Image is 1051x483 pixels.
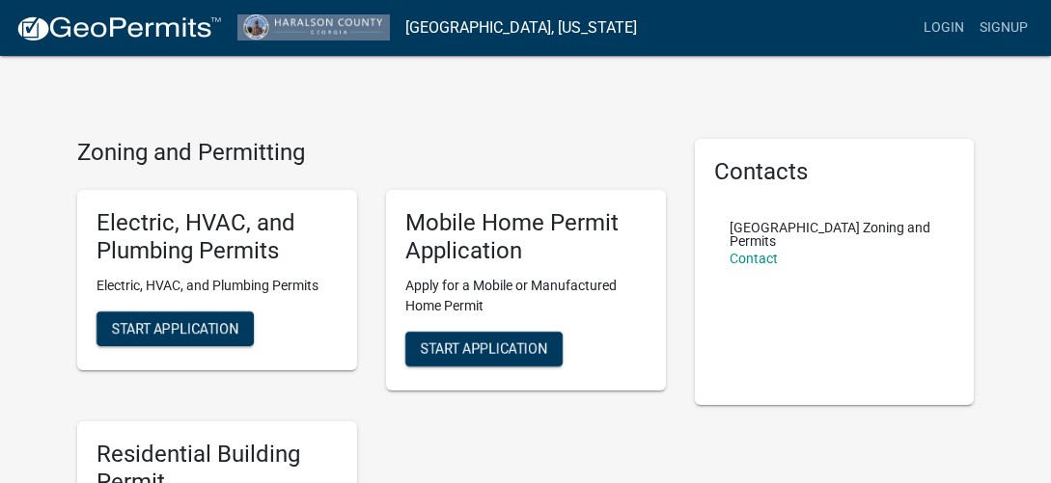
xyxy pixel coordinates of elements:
[730,251,778,266] a: Contact
[916,10,972,46] a: Login
[405,276,647,316] p: Apply for a Mobile or Manufactured Home Permit
[972,10,1036,46] a: Signup
[421,341,547,357] span: Start Application
[77,139,666,167] h4: Zoning and Permitting
[730,221,940,248] p: [GEOGRAPHIC_DATA] Zoning and Permits
[714,158,955,186] h5: Contacts
[237,14,390,40] img: Haralson County, Georgia
[405,12,637,44] a: [GEOGRAPHIC_DATA], [US_STATE]
[405,209,647,265] h5: Mobile Home Permit Application
[405,332,563,366] button: Start Application
[97,311,254,346] button: Start Application
[97,276,338,296] p: Electric, HVAC, and Plumbing Permits
[112,321,238,336] span: Start Application
[97,209,338,265] h5: Electric, HVAC, and Plumbing Permits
